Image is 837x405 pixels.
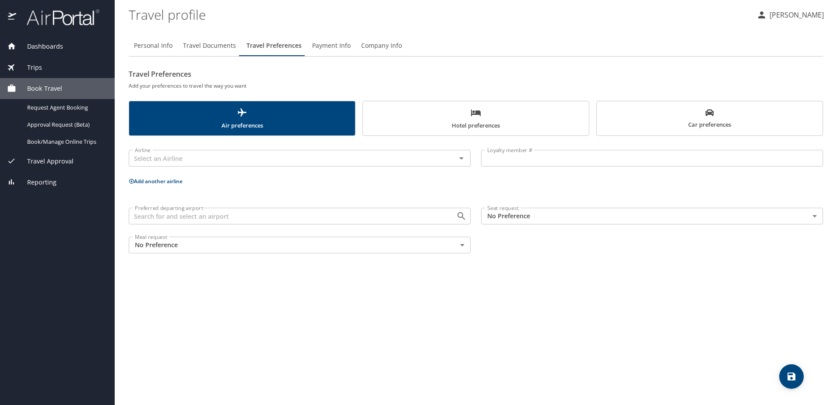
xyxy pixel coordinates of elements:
span: Hotel preferences [368,107,584,131]
div: No Preference [481,208,823,224]
button: Open [455,152,468,164]
button: Add another airline [129,178,183,185]
h6: Add your preferences to travel the way you want [129,81,823,90]
img: airportal-logo.png [17,9,99,26]
span: Travel Approval [16,156,74,166]
input: Select an Airline [131,153,442,164]
span: Approval Request (Beta) [27,121,104,129]
h2: Travel Preferences [129,67,823,81]
span: Book/Manage Online Trips [27,138,104,146]
span: Trips [16,63,42,72]
p: [PERSON_NAME] [767,10,824,20]
span: Travel Preferences [246,40,302,51]
span: Request Agent Booking [27,103,104,112]
span: Company Info [361,40,402,51]
span: Reporting [16,178,56,187]
div: No Preference [129,237,471,253]
h1: Travel profile [129,1,749,28]
input: Search for and select an airport [131,210,442,222]
span: Personal Info [134,40,172,51]
button: Open [455,210,468,222]
span: Payment Info [312,40,351,51]
span: Air preferences [134,107,350,131]
button: save [779,364,804,389]
span: Travel Documents [183,40,236,51]
div: scrollable force tabs example [129,101,823,136]
div: Profile [129,35,823,56]
span: Car preferences [602,108,817,130]
span: Dashboards [16,42,63,51]
span: Book Travel [16,84,62,93]
button: [PERSON_NAME] [753,7,827,23]
img: icon-airportal.png [8,9,17,26]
